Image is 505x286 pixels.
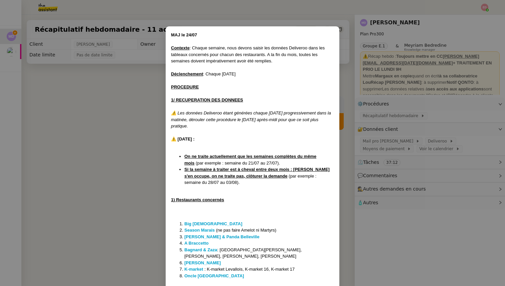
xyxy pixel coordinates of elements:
u: On ne traite actuellement que les semaines complètes du même mois [184,154,316,166]
div: : Chaque [DATE] [171,71,334,77]
u: Déclenchement [171,71,203,76]
u: Si la semaine à traiter est à cheval entre deux mois : [PERSON_NAME] s'en occupe, on ne traite pa... [184,167,330,179]
a: Big [DEMOGRAPHIC_DATA] [184,221,242,226]
a: K-market [184,267,203,272]
li: : [GEOGRAPHIC_DATA][PERSON_NAME], [PERSON_NAME], [PERSON_NAME], [PERSON_NAME] [184,247,334,260]
li: (ne pas faire Amelot ni Martyrs) [184,227,334,234]
a: Bagnard & Zaza [184,247,217,252]
strong: MAJ le 24/07 [171,32,197,37]
li: (par exemple : semaine du 21/07 au 27/07). [184,153,334,166]
u: PROCEDURE [171,84,199,89]
li: : K-market Levallois, K-market 16, K-market 17 [184,266,334,273]
strong: ⚠️ [DATE] : [171,136,195,141]
a: Season Marais [184,228,215,233]
u: Contexte [171,45,190,50]
u: 1/ RECUPERATION DES DONNEES [171,97,243,102]
u: 1) Restaurants concernés [171,197,224,202]
div: : Chaque semaine, nous devons saisir les données Deliveroo dans les tableaux concernés pour chacu... [171,45,334,64]
a: [PERSON_NAME] & Panda Belleville [184,234,260,239]
a: A Braccetto [184,241,208,246]
a: [PERSON_NAME] [184,260,221,265]
li: (par exemple : semaine du 28/07 au 03/08). [184,166,334,186]
a: Oncle [GEOGRAPHIC_DATA] [184,273,244,278]
em: ⚠️ Les données Deliveroo étant générées chaque [DATE] progressivement dans la matinée, dérouler c... [171,110,331,128]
